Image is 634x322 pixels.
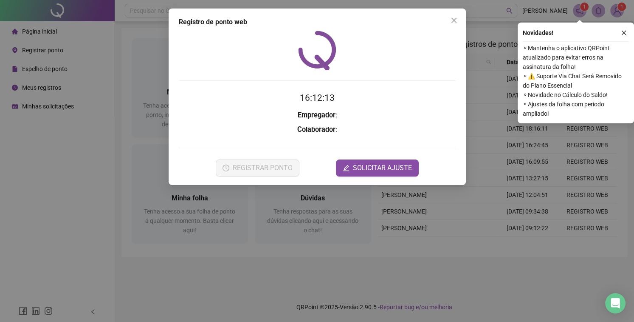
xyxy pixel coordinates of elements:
[215,160,299,177] button: REGISTRAR PONTO
[298,31,336,70] img: QRPoint
[621,30,627,36] span: close
[447,14,461,27] button: Close
[523,90,629,100] span: ⚬ Novidade no Cálculo do Saldo!
[523,100,629,118] span: ⚬ Ajustes da folha com período ampliado!
[343,165,349,171] span: edit
[451,17,457,24] span: close
[336,160,419,177] button: editSOLICITAR AJUSTE
[523,43,629,71] span: ⚬ Mantenha o aplicativo QRPoint atualizado para evitar erros na assinatura da folha!
[523,71,629,90] span: ⚬ ⚠️ Suporte Via Chat Será Removido do Plano Essencial
[300,93,335,103] time: 16:12:13
[523,28,553,37] span: Novidades !
[179,110,456,121] h3: :
[179,124,456,135] h3: :
[353,163,412,173] span: SOLICITAR AJUSTE
[179,17,456,27] div: Registro de ponto web
[297,125,335,134] strong: Colaborador
[297,111,335,119] strong: Empregador
[605,293,626,313] div: Open Intercom Messenger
